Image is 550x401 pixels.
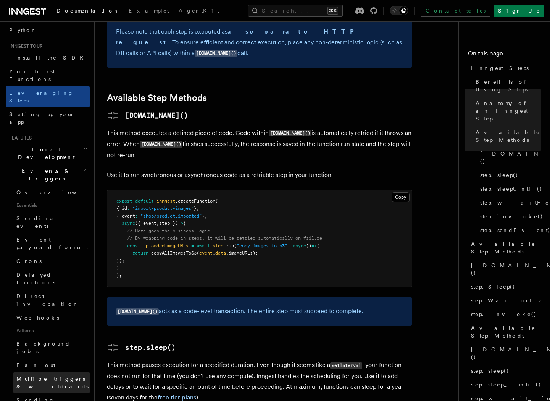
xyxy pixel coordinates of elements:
span: AgentKit [179,8,219,14]
span: Essentials [13,199,90,211]
span: Examples [129,8,169,14]
span: Direct invocation [16,293,79,307]
code: [DOMAIN_NAME]() [140,141,182,148]
button: Local Development [6,143,90,164]
span: { [317,243,319,248]
span: ( [234,243,237,248]
span: Background jobs [16,341,70,354]
a: step.WaitForEvent() [468,294,541,307]
a: free tier plans [158,394,196,401]
pre: step.sleep() [125,342,176,353]
span: async [122,221,135,226]
span: export [116,198,132,204]
a: Sending events [13,211,90,233]
a: Available Step Methods [468,237,541,258]
span: uploadedImageURLs [143,243,189,248]
span: step.sleep() [480,171,518,179]
h4: On this page [468,49,541,61]
a: Direct invocation [13,289,90,311]
a: Setting up your app [6,107,90,129]
span: // By wrapping code in steps, it will be retried automatically on failure [127,235,322,241]
span: Anatomy of an Inngest Step [476,99,541,122]
a: step.sleep() [477,168,541,182]
span: .createFunction [175,198,215,204]
span: Benefits of Using Steps [476,78,541,93]
a: step.invoke() [477,209,541,223]
span: => [178,221,183,226]
code: [DOMAIN_NAME]() [195,50,237,57]
button: Events & Triggers [6,164,90,185]
a: Anatomy of an Inngest Step [473,96,541,125]
span: => [311,243,317,248]
button: Search...⌘K [248,5,343,17]
span: Multiple triggers & wildcards [16,376,89,390]
a: step.Invoke() [468,307,541,321]
a: Your first Functions [6,65,90,86]
a: step.sleepUntil() [477,182,541,196]
a: Overview [13,185,90,199]
span: await [197,243,210,248]
span: Event payload format [16,237,88,250]
span: Overview [16,189,95,195]
span: Delayed functions [16,272,55,286]
p: This method executes a defined piece of code. Code within is automatically retried if it throws a... [107,128,412,161]
span: Python [9,27,37,33]
a: Background jobs [13,337,90,358]
span: // Here goes the business logic [127,228,210,234]
span: Your first Functions [9,68,55,82]
span: step [213,243,223,248]
span: Inngest tour [6,43,43,49]
p: Please note that each step is executed as . To ensure efficient and correct execution, place any ... [116,26,403,59]
span: async [293,243,306,248]
span: Fan out [16,362,55,368]
span: step.sleepUntil() [480,185,542,193]
button: Copy [392,192,410,202]
span: step.sleep_until() [471,381,541,388]
span: copyAllImagesToS3 [151,250,197,256]
span: : [127,206,130,211]
span: } [202,213,205,219]
span: ( [215,198,218,204]
span: : [135,213,138,219]
span: ); [116,273,122,278]
span: Available Step Methods [471,240,541,255]
span: , [287,243,290,248]
span: Sending events [16,215,55,229]
a: Contact sales [421,5,490,17]
a: Event payload format [13,233,90,254]
a: AgentKit [174,2,224,21]
span: Events & Triggers [6,167,83,182]
a: step.sleep() [468,364,541,378]
a: Fan out [13,358,90,372]
span: Install the SDK [9,55,88,61]
a: step.sleep() [107,341,176,354]
a: Inngest Steps [468,61,541,75]
a: [DOMAIN_NAME]() [468,258,541,280]
span: "shop/product.imported" [140,213,202,219]
a: Examples [124,2,174,21]
a: Available Step Methods [107,93,207,103]
span: step.invoke() [480,213,543,220]
span: }); [116,258,124,263]
span: Inngest Steps [471,64,529,72]
code: [DOMAIN_NAME]() [116,308,159,315]
a: Benefits of Using Steps [473,75,541,96]
a: step.Sleep() [468,280,541,294]
strong: a separate HTTP request [116,28,359,46]
code: [DOMAIN_NAME]() [269,130,311,136]
span: , [197,206,199,211]
span: data [215,250,226,256]
span: "import-product-images" [132,206,194,211]
p: acts as a code-level transaction. The entire step must succeed to complete. [116,306,403,317]
a: Crons [13,254,90,268]
span: Crons [16,258,42,264]
span: { id [116,206,127,211]
a: step.sleep_until() [468,378,541,391]
span: return [132,250,148,256]
span: default [135,198,154,204]
span: Webhooks [16,315,59,321]
a: [DOMAIN_NAME]() [468,343,541,364]
a: Leveraging Steps [6,86,90,107]
a: Sign Up [494,5,544,17]
span: step }) [159,221,178,226]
